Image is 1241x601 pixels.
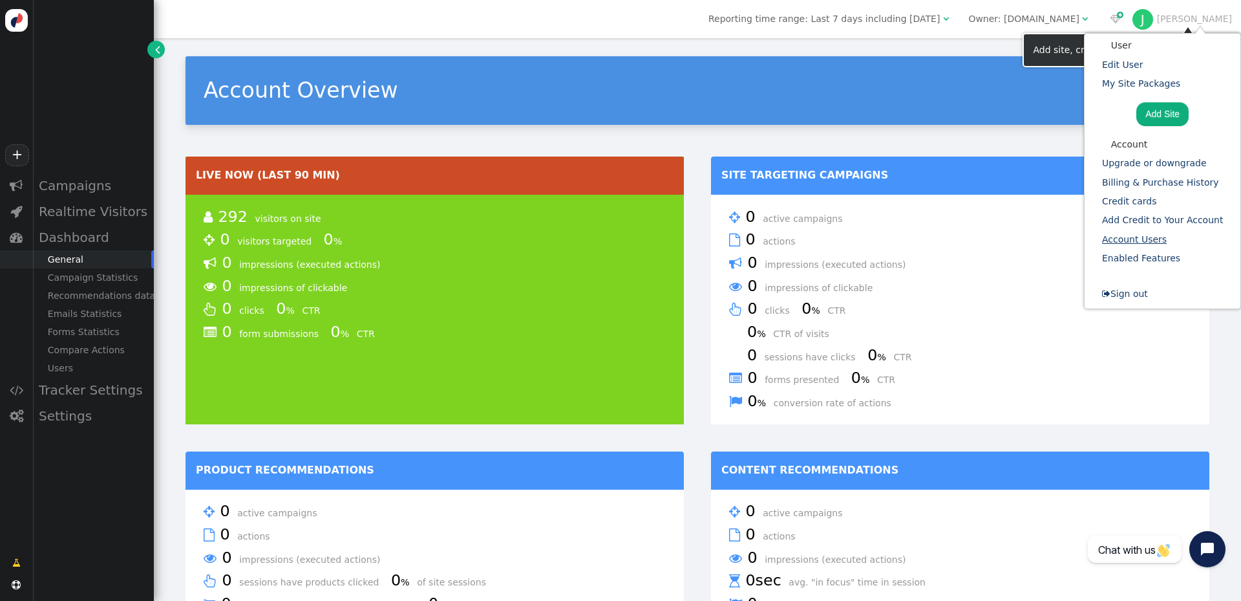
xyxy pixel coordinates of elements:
span:  [204,323,217,342]
div: Users [32,359,154,377]
span: 0 [220,502,234,520]
span: actions [237,531,279,541]
a: Sign out [1102,289,1148,299]
div: Campaigns [32,173,154,199]
span:  [729,369,742,388]
span:  [729,208,740,227]
span:  [10,205,23,218]
span: sessions have clicks [765,352,865,362]
span: forms presented [765,375,848,385]
span:  [729,277,742,296]
a: My Site Packages [1102,78,1180,89]
span: Reporting time range: Last 7 days including [DATE] [708,14,940,24]
span: 0 [220,525,234,543]
span:  [155,43,160,56]
a: Upgrade or downgrade [1102,158,1207,168]
span:  [204,502,215,521]
span:  [204,230,215,250]
span:  [729,392,742,411]
span: actions [763,236,804,246]
div: Settings [32,403,154,429]
a: Edit User [1102,60,1143,70]
span: visitors on site [255,213,330,224]
span: 0 [747,300,761,318]
span: impressions of clickable [239,283,356,293]
span: 0 [747,549,761,567]
span: CTR [877,375,904,385]
span: active campaigns [763,508,851,518]
span: 0 [222,277,236,295]
span: actions [763,531,804,541]
a: J[PERSON_NAME] [1132,14,1232,24]
span: 0 [747,277,761,295]
span: form submissions [239,329,328,339]
span: 0 [222,323,236,341]
div: Account Overview [204,74,1191,107]
a: Credit cards [1102,196,1157,206]
span:  [729,525,740,545]
small: % [401,577,410,587]
span: 0 [324,230,347,248]
span: 0 [222,300,236,318]
span:  [10,179,23,192]
a: Add Credit to Your Account [1102,215,1223,225]
td: Live Now (last 90 min) [186,157,684,195]
span: clicks [765,305,799,316]
span:  [204,300,217,319]
span: avg. "in focus" time in session [789,577,935,587]
span:  [10,231,23,244]
span: 0 [222,254,236,272]
small: % [334,236,343,246]
small: % [757,329,766,339]
span: 0 [331,323,354,341]
span: 0 [747,323,770,341]
div: Owner: [DOMAIN_NAME] [968,12,1079,26]
a: Billing & Purchase History [1102,177,1219,188]
small: % [341,329,350,339]
span: impressions (executed actions) [765,554,915,565]
span: 0 [747,369,761,387]
span: CTR of visits [773,329,838,339]
span:  [729,254,742,273]
span: 0 [747,346,761,364]
span: 0 [867,346,891,364]
span:  [10,410,23,422]
span: conversion rate of actions [774,398,900,408]
span: CTR [827,305,854,316]
span: impressions of clickable [765,283,882,293]
div: Emails Statistics [32,305,154,323]
span:  [204,208,213,227]
span: 0 [745,230,759,248]
span: 0 [745,208,759,226]
span: 0 [391,571,414,589]
span: of site sessions [417,577,495,587]
div: Account [1090,138,1235,151]
span:  [204,571,217,591]
span: CTR [893,352,920,362]
div: General [32,250,154,268]
span:  [1102,289,1110,298]
span:  [12,580,21,589]
td: Site Targeting Campaigns [711,157,1209,195]
span:  [12,556,21,570]
div: J [1132,9,1153,30]
span: sessions have products clicked [239,577,388,587]
img: logo-icon.svg [5,9,28,32]
span:  [729,502,740,521]
div: Compare Actions [32,341,154,359]
small: % [861,375,870,385]
span: 0 [222,549,236,567]
span: 0 [222,571,236,589]
span: 0 [801,300,825,318]
span: impressions (executed actions) [239,259,389,270]
small: % [758,398,767,408]
span: CTR [302,305,329,316]
small: % [811,305,820,316]
span:  [729,300,742,319]
span:  [204,525,215,545]
span: 0 [276,300,299,318]
td: Content Recommendations [711,452,1209,490]
span: 0 [851,369,875,387]
span:  [943,14,949,23]
a: Enabled Features [1102,253,1180,263]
